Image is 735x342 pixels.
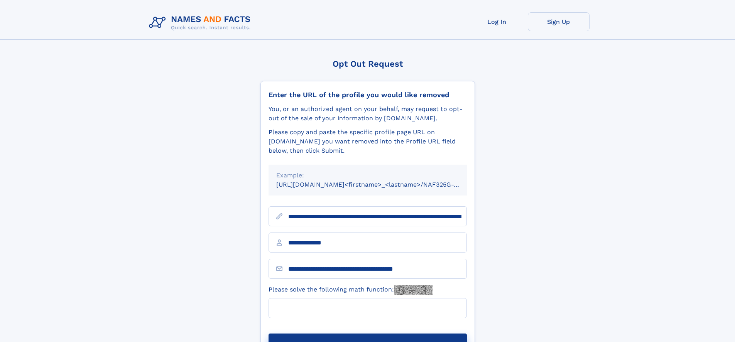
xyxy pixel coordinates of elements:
[269,285,433,295] label: Please solve the following math function:
[146,12,257,33] img: Logo Names and Facts
[269,128,467,155] div: Please copy and paste the specific profile page URL on [DOMAIN_NAME] you want removed into the Pr...
[260,59,475,69] div: Opt Out Request
[528,12,590,31] a: Sign Up
[276,171,459,180] div: Example:
[466,12,528,31] a: Log In
[269,91,467,99] div: Enter the URL of the profile you would like removed
[276,181,482,188] small: [URL][DOMAIN_NAME]<firstname>_<lastname>/NAF325G-xxxxxxxx
[269,104,467,123] div: You, or an authorized agent on your behalf, may request to opt-out of the sale of your informatio...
